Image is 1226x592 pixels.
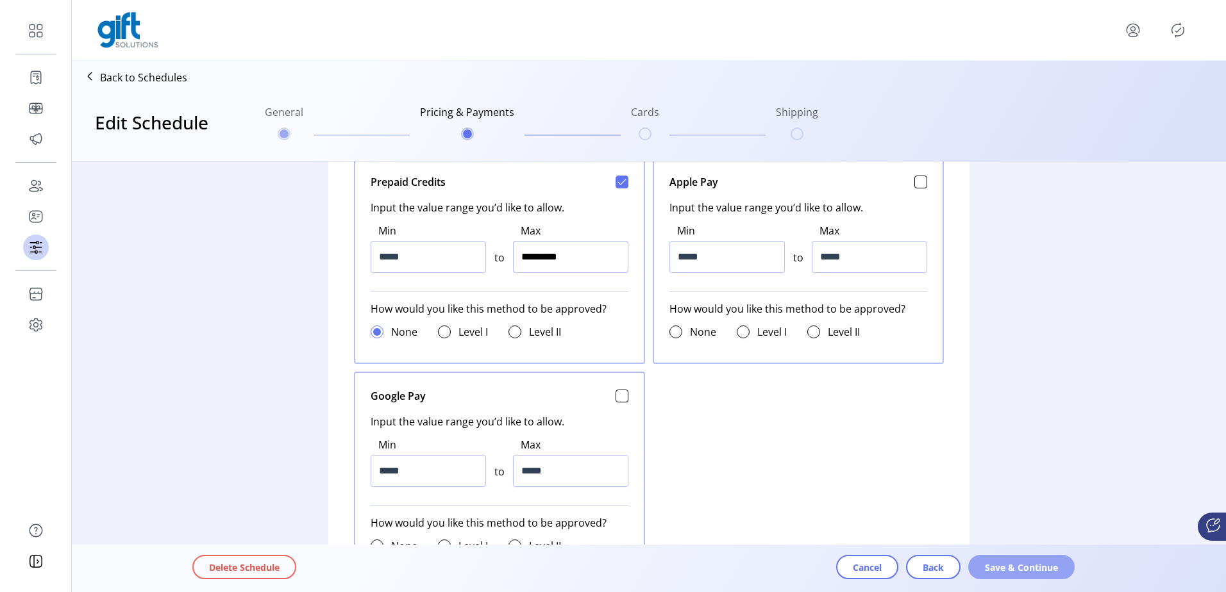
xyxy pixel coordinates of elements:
label: Min [378,223,486,238]
span: How would you like this method to be approved? [669,301,927,317]
span: Apple Pay [669,174,718,190]
img: logo [97,12,158,48]
label: Min [677,223,785,238]
span: Delete Schedule [209,561,280,574]
button: Back [906,555,961,579]
label: None [391,538,417,554]
label: Level I [458,538,488,554]
span: to [494,464,505,487]
span: How would you like this method to be approved? [371,301,628,317]
span: Prepaid Credits [371,174,446,190]
span: Back [923,561,944,574]
span: How would you like this method to be approved? [371,515,628,530]
span: Cancel [853,561,882,574]
p: Back to Schedules [100,70,187,85]
span: Input the value range you’d like to allow. [669,190,927,215]
label: Min [378,437,486,452]
h6: Pricing & Payments [420,104,514,127]
span: Input the value range you’d like to allow. [371,404,628,429]
button: menu [1123,20,1143,40]
span: to [494,250,505,273]
span: to [793,250,803,273]
label: Level I [757,324,787,340]
button: Publisher Panel [1168,20,1188,40]
label: Max [521,223,628,238]
label: Level II [529,538,561,554]
label: Max [521,437,628,452]
span: Save & Continue [985,561,1058,574]
button: Save & Continue [968,555,1075,579]
label: Level I [458,324,488,340]
span: Input the value range you’d like to allow. [371,190,628,215]
label: Max [819,223,927,238]
button: Cancel [836,555,898,579]
label: Level II [529,324,561,340]
button: Delete Schedule [192,555,296,579]
label: None [391,324,417,340]
label: Level II [828,324,860,340]
span: Google Pay [371,388,426,404]
label: None [690,324,716,340]
h3: Edit Schedule [95,109,208,136]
